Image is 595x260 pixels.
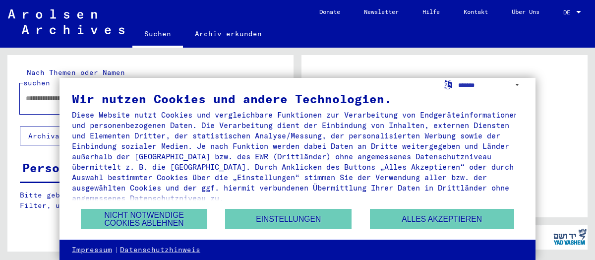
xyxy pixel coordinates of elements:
[81,209,207,229] button: Nicht notwendige Cookies ablehnen
[120,245,200,255] a: Datenschutzhinweis
[183,22,274,46] a: Archiv erkunden
[370,209,514,229] button: Alles akzeptieren
[72,245,112,255] a: Impressum
[132,22,183,48] a: Suchen
[458,78,523,92] select: Sprache auswählen
[23,68,125,87] mat-label: Nach Themen oder Namen suchen
[551,224,589,249] img: yv_logo.png
[20,127,125,145] button: Archival tree units
[72,110,523,203] div: Diese Website nutzt Cookies und vergleichbare Funktionen zur Verarbeitung von Endgeräteinformatio...
[22,159,82,177] div: Personen
[72,93,523,105] div: Wir nutzen Cookies und andere Technologien.
[225,209,352,229] button: Einstellungen
[443,79,453,89] label: Sprache auswählen
[8,9,124,34] img: Arolsen_neg.svg
[20,190,281,211] p: Bitte geben Sie einen Suchbegriff ein oder nutzen Sie die Filter, um Suchertreffer zu erhalten.
[563,9,574,16] span: DE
